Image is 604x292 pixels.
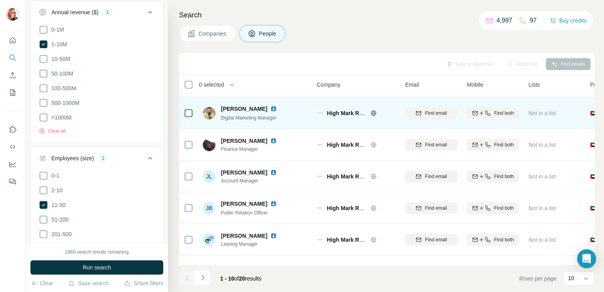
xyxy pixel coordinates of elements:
[6,68,19,82] button: Enrich CSV
[203,202,215,214] div: JB
[98,155,108,162] div: 1
[221,264,267,271] span: [PERSON_NAME]
[221,105,267,113] span: [PERSON_NAME]
[221,210,268,216] span: Public Relation Officer
[30,279,53,287] button: Clear
[317,173,323,180] img: Logo of High Mark Real Estate Brokers
[221,146,286,153] span: Finance Manager
[270,233,277,239] img: LinkedIn logo
[30,260,163,275] button: Run search
[199,81,224,89] span: 0 selected
[568,274,574,282] p: 10
[327,205,408,211] span: High Mark Real Estate Brokers
[198,30,227,38] span: Companies
[577,249,596,268] div: Open Intercom Messenger
[590,204,597,212] span: 🇦🇪
[48,230,72,238] span: 201-500
[270,264,277,271] img: LinkedIn logo
[51,8,98,16] div: Annual revenue ($)
[48,84,76,92] span: 100-500M
[221,232,267,240] span: [PERSON_NAME]
[405,171,457,182] button: Find email
[48,216,69,224] span: 51-200
[425,173,447,180] span: Find email
[221,115,276,121] span: Digital Marketing Manager
[317,237,323,243] img: Logo of High Mark Real Estate Brokers
[220,275,234,282] span: 1 - 10
[327,142,408,148] span: High Mark Real Estate Brokers
[494,173,514,180] span: Find both
[590,109,597,117] span: 🇦🇪
[494,141,514,148] span: Find both
[405,234,457,246] button: Find email
[221,169,267,176] span: [PERSON_NAME]
[494,236,514,243] span: Find both
[528,237,556,243] span: Not in a list
[317,142,323,148] img: Logo of High Mark Real Estate Brokers
[203,170,215,183] div: JL
[6,140,19,154] button: Use Surfe API
[317,81,340,89] span: Company
[270,106,277,112] img: LinkedIn logo
[195,270,211,286] button: Navigate to next page
[530,16,537,25] p: 97
[425,141,447,148] span: Find email
[48,99,79,107] span: 500-1000M
[6,51,19,65] button: Search
[221,200,267,208] span: [PERSON_NAME]
[550,15,587,26] button: Buy credits
[65,248,129,256] div: 1960 search results remaining
[528,173,556,180] span: Not in a list
[6,85,19,100] button: My lists
[327,237,408,243] span: High Mark Real Estate Brokers
[221,241,286,248] span: Leasing Manager
[68,279,109,287] button: Save search
[6,33,19,47] button: Quick start
[270,169,277,176] img: LinkedIn logo
[528,81,540,89] span: Lists
[270,138,277,144] img: LinkedIn logo
[467,107,519,119] button: Find both
[425,236,447,243] span: Find email
[494,205,514,212] span: Find both
[590,236,597,244] span: 🇦🇪
[467,202,519,214] button: Find both
[124,279,163,287] button: Share filters
[103,9,112,16] div: 1
[203,138,215,151] img: Avatar
[83,264,111,271] span: Run search
[48,172,59,180] span: 0-1
[467,234,519,246] button: Find both
[6,8,19,21] img: Avatar
[203,107,215,119] img: Avatar
[220,275,261,282] span: results
[48,26,64,34] span: 0-1M
[467,81,483,89] span: Mobile
[48,114,72,121] span: >1000M
[221,177,286,184] span: Account Manager
[31,3,163,25] button: Annual revenue ($)1
[48,201,66,209] span: 11-50
[179,9,595,21] h4: Search
[48,186,62,194] span: 2-10
[221,137,267,145] span: [PERSON_NAME]
[590,141,597,149] span: 🇦🇪
[48,40,67,48] span: 1-10M
[203,233,215,246] img: Avatar
[425,110,447,117] span: Find email
[6,122,19,137] button: Use Surfe on LinkedIn
[519,275,557,283] span: Rows per page
[259,30,277,38] span: People
[405,107,457,119] button: Find email
[405,202,457,214] button: Find email
[327,173,408,180] span: High Mark Real Estate Brokers
[467,171,519,182] button: Find both
[48,70,73,78] span: 50-100M
[6,157,19,171] button: Dashboard
[270,201,277,207] img: LinkedIn logo
[39,127,66,135] button: Clear all
[31,149,163,171] button: Employees (size)1
[203,265,215,278] img: Avatar
[528,142,556,148] span: Not in a list
[51,154,94,162] div: Employees (size)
